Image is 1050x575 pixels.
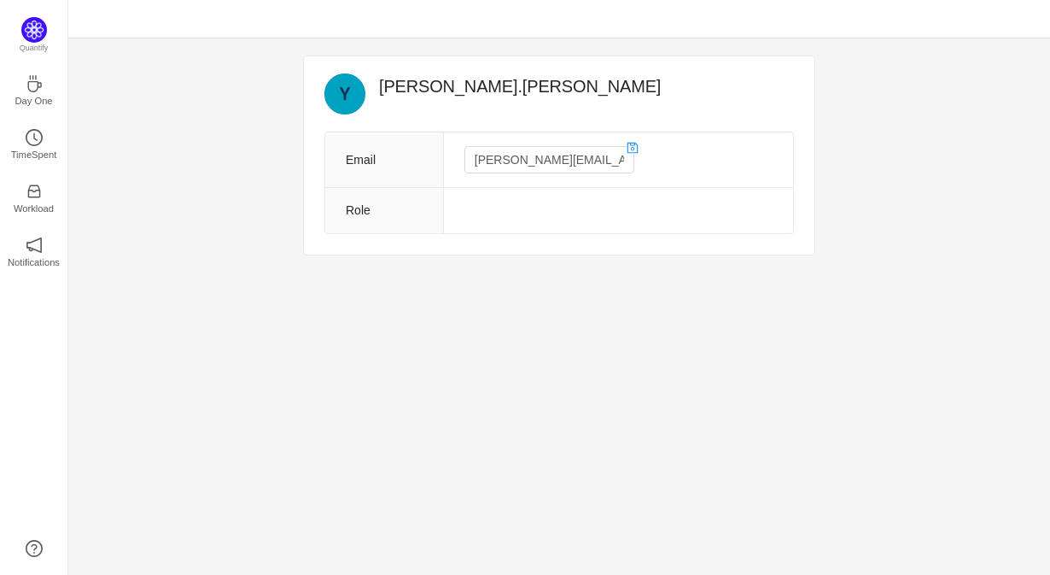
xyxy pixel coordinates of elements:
i: icon: save [627,142,639,154]
img: Quantify [21,17,47,43]
p: Quantify [20,43,49,55]
i: icon: inbox [26,183,43,200]
img: Y [324,73,365,114]
p: Notifications [8,255,60,270]
i: icon: coffee [26,75,43,92]
p: Workload [14,201,54,216]
th: Email [325,132,443,188]
a: icon: inboxWorkload [26,188,43,205]
input: Email [464,146,634,173]
a: icon: clock-circleTimeSpent [26,134,43,151]
i: icon: notification [26,237,43,254]
i: icon: clock-circle [26,129,43,146]
h2: [PERSON_NAME].[PERSON_NAME] [379,73,794,99]
th: Role [325,188,443,234]
a: icon: notificationNotifications [26,242,43,259]
a: icon: coffeeDay One [26,80,43,97]
p: TimeSpent [11,147,57,162]
p: Day One [15,93,52,109]
a: icon: question-circle [26,540,43,557]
